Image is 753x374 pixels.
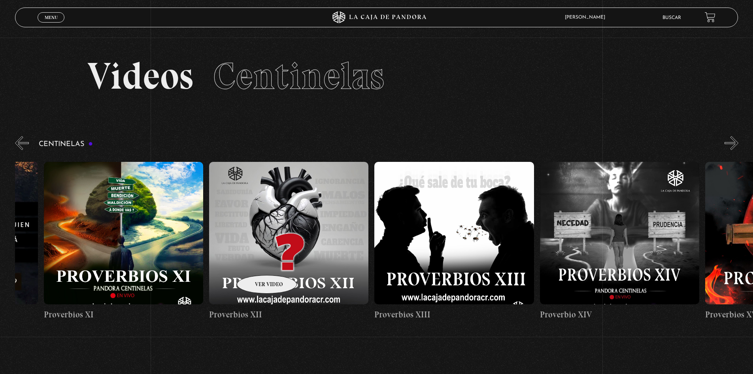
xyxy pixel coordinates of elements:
button: Next [725,136,738,150]
h4: Proverbios XII [209,308,368,321]
a: Buscar [662,15,681,20]
a: Proverbios XIII [374,156,534,327]
span: [PERSON_NAME] [561,15,613,20]
a: View your shopping cart [705,12,715,23]
a: Proverbios XI [44,156,203,327]
span: Cerrar [42,22,60,27]
h3: Centinelas [39,140,93,148]
h4: Proverbio XIV [540,308,699,321]
a: Proverbios XII [209,156,368,327]
h4: Proverbios XI [44,308,203,321]
span: Menu [45,15,58,20]
button: Previous [15,136,29,150]
h4: Proverbios XIII [374,308,534,321]
span: Centinelas [213,53,384,99]
a: Proverbio XIV [540,156,699,327]
h2: Videos [87,57,666,95]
